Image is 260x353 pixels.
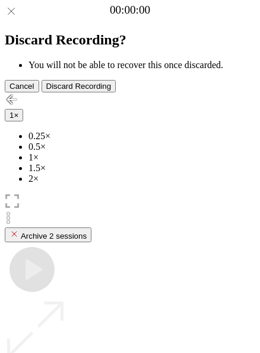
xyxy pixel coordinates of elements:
button: Discard Recording [42,80,116,92]
li: 2× [28,174,255,184]
a: 00:00:00 [110,4,150,17]
li: You will not be able to recover this once discarded. [28,60,255,70]
div: Archive 2 sessions [9,229,87,240]
li: 0.5× [28,142,255,152]
button: 1× [5,109,23,121]
li: 1.5× [28,163,255,174]
h2: Discard Recording? [5,32,255,48]
button: Cancel [5,80,39,92]
span: 1 [9,111,14,120]
button: Archive 2 sessions [5,227,91,242]
li: 0.25× [28,131,255,142]
li: 1× [28,152,255,163]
